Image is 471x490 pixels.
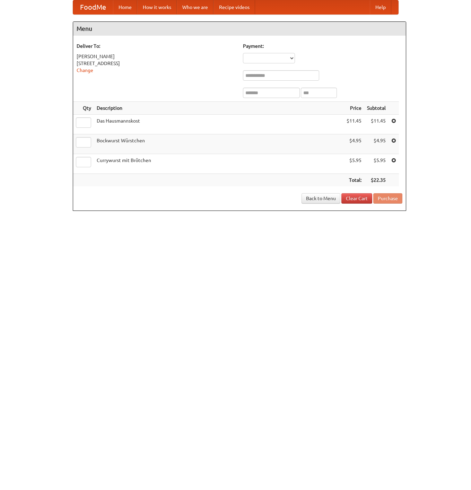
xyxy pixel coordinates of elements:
[77,43,236,50] h5: Deliver To:
[364,102,389,115] th: Subtotal
[73,0,113,14] a: FoodMe
[302,193,340,204] a: Back to Menu
[177,0,213,14] a: Who we are
[77,60,236,67] div: [STREET_ADDRESS]
[94,154,344,174] td: Currywurst mit Brötchen
[344,115,364,134] td: $11.45
[94,134,344,154] td: Bockwurst Würstchen
[344,102,364,115] th: Price
[364,134,389,154] td: $4.95
[344,154,364,174] td: $5.95
[73,102,94,115] th: Qty
[373,193,402,204] button: Purchase
[113,0,137,14] a: Home
[364,115,389,134] td: $11.45
[370,0,391,14] a: Help
[213,0,255,14] a: Recipe videos
[73,22,406,36] h4: Menu
[344,134,364,154] td: $4.95
[94,115,344,134] td: Das Hausmannskost
[243,43,402,50] h5: Payment:
[364,154,389,174] td: $5.95
[341,193,372,204] a: Clear Cart
[77,53,236,60] div: [PERSON_NAME]
[137,0,177,14] a: How it works
[364,174,389,187] th: $22.35
[344,174,364,187] th: Total:
[94,102,344,115] th: Description
[77,68,93,73] a: Change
